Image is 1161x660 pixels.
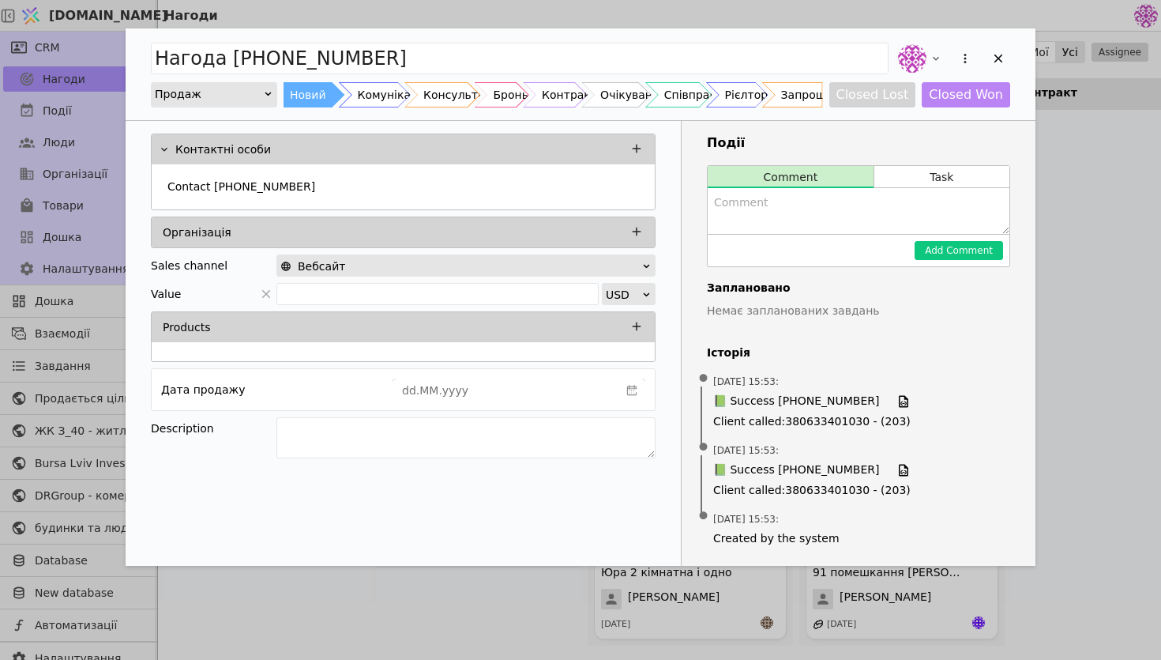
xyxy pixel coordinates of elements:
span: 📗 Success [PHONE_NUMBER] [713,393,879,410]
h3: Події [707,134,1010,153]
button: Closed Lost [829,82,916,107]
div: Консультація [423,82,502,107]
button: Comment [708,166,874,188]
span: [DATE] 15:53 : [713,375,779,389]
div: Контракт [542,82,597,107]
div: Запрошення [781,82,854,107]
span: 📗 Success [PHONE_NUMBER] [713,462,879,479]
h4: Історія [707,345,1010,361]
div: Новий [290,82,326,107]
span: Client called : 380633401030 - (203) [713,413,1004,430]
span: • [696,496,712,537]
span: [DATE] 15:53 : [713,443,779,458]
button: Task [874,166,1009,188]
span: • [696,428,712,468]
div: Співпраця [664,82,724,107]
p: Організація [163,224,231,241]
p: Контактні особи [175,141,271,158]
span: Value [151,283,181,305]
div: Add Opportunity [126,28,1035,566]
svg: calender simple [626,385,637,396]
h4: Заплановано [707,280,1010,296]
span: Client called : 380633401030 - (203) [713,482,1004,499]
span: Created by the system [713,530,1004,547]
div: Продаж [155,83,263,105]
div: Рієлтори [725,82,776,107]
img: de [898,44,926,73]
p: Немає запланованих завдань [707,303,1010,319]
div: Бронь [493,82,528,107]
div: Очікування [600,82,666,107]
p: Contact [PHONE_NUMBER] [167,179,315,195]
div: Дата продажу [161,379,245,401]
p: Products [163,319,210,336]
span: • [696,359,712,399]
div: USD [606,284,641,306]
button: Closed Won [922,82,1010,107]
div: Description [151,417,276,439]
div: Комунікація [358,82,428,107]
div: Sales channel [151,255,227,277]
button: Add Comment [915,241,1003,260]
input: dd.MM.yyyy [393,379,619,402]
img: online-store.svg [280,261,291,272]
span: [DATE] 15:53 : [713,512,779,526]
span: Вебсайт [298,255,345,277]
